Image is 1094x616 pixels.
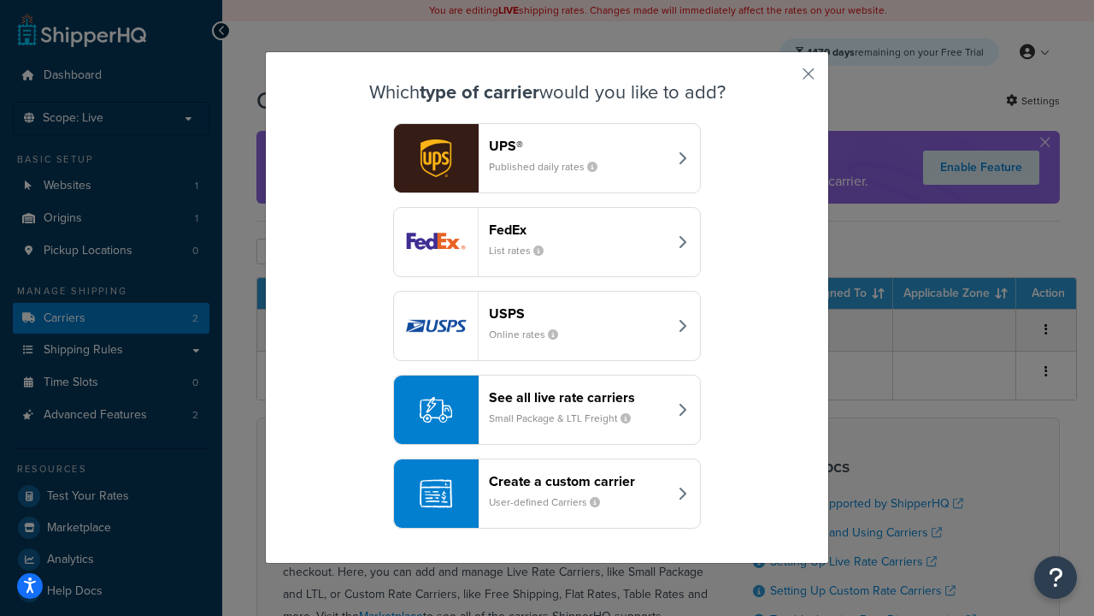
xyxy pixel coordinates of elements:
header: Create a custom carrier [489,473,668,489]
img: fedEx logo [394,208,478,276]
header: UPS® [489,138,668,154]
img: ups logo [394,124,478,192]
header: USPS [489,305,668,322]
header: See all live rate carriers [489,389,668,406]
button: ups logoUPS®Published daily rates [393,123,701,193]
button: Open Resource Center [1034,556,1077,599]
button: Create a custom carrierUser-defined Carriers [393,459,701,529]
strong: type of carrier [420,78,539,106]
small: Small Package & LTL Freight [489,411,644,426]
img: icon-carrier-liverate-becf4550.svg [420,394,452,426]
img: icon-carrier-custom-c93b8a24.svg [420,477,452,510]
small: List rates [489,243,557,258]
small: Published daily rates [489,159,611,175]
h3: Which would you like to add? [309,82,785,103]
img: usps logo [394,292,478,360]
button: usps logoUSPSOnline rates [393,291,701,361]
header: FedEx [489,222,668,238]
small: User-defined Carriers [489,495,614,510]
button: fedEx logoFedExList rates [393,207,701,277]
small: Online rates [489,327,572,342]
button: See all live rate carriersSmall Package & LTL Freight [393,375,701,445]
